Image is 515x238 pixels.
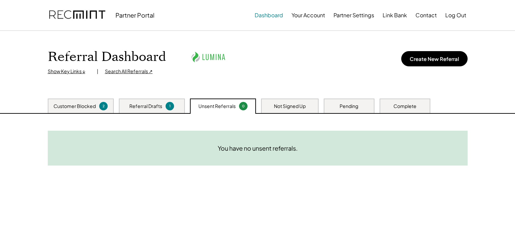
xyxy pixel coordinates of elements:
[445,8,466,22] button: Log Out
[198,103,236,110] div: Unsent Referrals
[48,68,90,75] div: Show Key Links ↓
[100,104,107,109] div: 2
[97,68,98,75] div: |
[255,8,283,22] button: Dashboard
[340,103,358,110] div: Pending
[190,48,227,66] img: lumina.png
[129,103,162,110] div: Referral Drafts
[292,8,325,22] button: Your Account
[49,4,105,27] img: recmint-logotype%403x.png
[334,8,374,22] button: Partner Settings
[274,103,306,110] div: Not Signed Up
[115,11,154,19] div: Partner Portal
[167,104,173,109] div: 1
[401,51,468,66] button: Create New Referral
[383,8,407,22] button: Link Bank
[240,104,246,109] div: 0
[53,103,96,110] div: Customer Blocked
[393,103,416,110] div: Complete
[105,68,153,75] div: Search All Referrals ↗
[48,49,166,65] h1: Referral Dashboard
[415,8,437,22] button: Contact
[218,144,298,152] div: You have no unsent referrals.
